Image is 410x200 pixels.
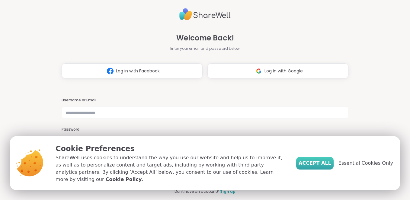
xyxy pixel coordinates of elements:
[104,65,116,77] img: ShareWell Logomark
[106,176,143,183] a: Cookie Policy.
[175,189,219,194] span: Don't have an account?
[338,160,393,167] span: Essential Cookies Only
[296,157,334,170] button: Accept All
[170,46,240,51] span: Enter your email and password below
[62,63,203,78] button: Log in with Facebook
[179,6,231,23] img: ShareWell Logo
[176,33,234,43] span: Welcome Back!
[116,68,160,74] span: Log in with Facebook
[207,63,348,78] button: Log in with Google
[220,189,235,194] a: Sign up
[56,143,287,154] p: Cookie Preferences
[264,68,303,74] span: Log in with Google
[56,154,287,183] p: ShareWell uses cookies to understand the way you use our website and help us to improve it, as we...
[62,127,349,132] h3: Password
[62,98,349,103] h3: Username or Email
[299,160,331,167] span: Accept All
[253,65,264,77] img: ShareWell Logomark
